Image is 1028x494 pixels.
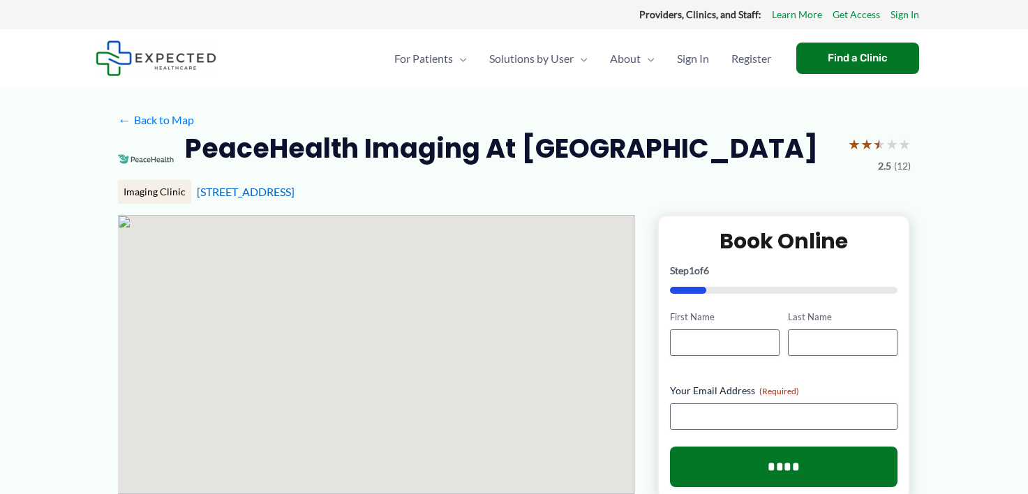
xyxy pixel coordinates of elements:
a: Register [720,34,782,83]
span: For Patients [394,34,453,83]
span: 6 [703,264,709,276]
span: Menu Toggle [641,34,655,83]
h2: PeaceHealth Imaging at [GEOGRAPHIC_DATA] [185,131,818,165]
span: Menu Toggle [453,34,467,83]
span: Register [731,34,771,83]
span: ★ [861,131,873,157]
span: Solutions by User [489,34,574,83]
a: [STREET_ADDRESS] [197,185,295,198]
a: Get Access [833,6,880,24]
label: Last Name [788,310,897,324]
h2: Book Online [670,227,898,255]
a: ←Back to Map [118,110,194,130]
a: AboutMenu Toggle [599,34,666,83]
p: Step of [670,266,898,276]
img: Expected Healthcare Logo - side, dark font, small [96,40,216,76]
nav: Primary Site Navigation [383,34,782,83]
label: Your Email Address [670,384,898,398]
span: (Required) [759,386,799,396]
label: First Name [670,310,780,324]
div: Imaging Clinic [118,180,191,204]
a: For PatientsMenu Toggle [383,34,478,83]
span: ← [118,113,131,126]
span: ★ [886,131,898,157]
span: 1 [689,264,694,276]
a: Sign In [891,6,919,24]
span: ★ [873,131,886,157]
span: About [610,34,641,83]
span: 2.5 [878,157,891,175]
strong: Providers, Clinics, and Staff: [639,8,761,20]
a: Find a Clinic [796,43,919,74]
span: (12) [894,157,911,175]
a: Learn More [772,6,822,24]
a: Sign In [666,34,720,83]
span: Menu Toggle [574,34,588,83]
span: ★ [898,131,911,157]
a: Solutions by UserMenu Toggle [478,34,599,83]
span: Sign In [677,34,709,83]
span: ★ [848,131,861,157]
